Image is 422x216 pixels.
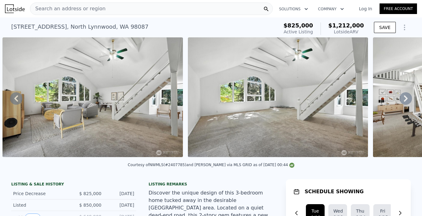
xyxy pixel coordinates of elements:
[79,203,101,208] span: $ 850,000
[128,163,294,167] div: Courtesy of NWMLS (#2407785) and [PERSON_NAME] via MLS GRID as of [DATE] 00:44
[5,4,25,13] img: Lotside
[188,37,368,157] img: Sale: 167161336 Parcel: 103738200
[398,21,411,34] button: Show Options
[311,208,320,214] div: Tue
[351,6,380,12] a: Log In
[283,22,313,29] span: $825,000
[13,190,69,197] div: Price Decrease
[106,190,134,197] div: [DATE]
[11,182,136,188] div: LISTING & SALE HISTORY
[328,22,364,29] span: $1,212,000
[149,182,273,187] div: Listing remarks
[2,37,183,157] img: Sale: 167161336 Parcel: 103738200
[289,163,294,168] img: NWMLS Logo
[284,29,313,34] span: Active Listing
[328,29,364,35] div: Lotside ARV
[106,202,134,208] div: [DATE]
[13,202,69,208] div: Listed
[333,208,342,214] div: Wed
[380,3,417,14] a: Free Account
[79,191,101,196] span: $ 825,000
[11,22,149,31] div: [STREET_ADDRESS] , North Lynnwood , WA 98087
[30,5,105,12] span: Search an address or region
[356,208,365,214] div: Thu
[374,22,396,33] button: SAVE
[378,208,387,214] div: Fri
[313,3,349,15] button: Company
[274,3,313,15] button: Solutions
[305,188,364,195] h1: SCHEDULE SHOWING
